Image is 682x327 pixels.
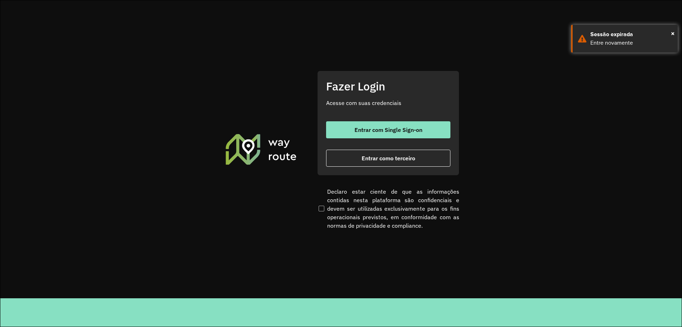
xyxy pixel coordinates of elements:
button: button [326,150,450,167]
h2: Fazer Login [326,79,450,93]
div: Sessão expirada [590,30,672,39]
button: Close [671,28,675,39]
p: Acesse com suas credenciais [326,99,450,107]
span: Entrar com Single Sign-on [354,127,422,133]
span: Entrar como terceiro [362,155,415,161]
span: × [671,28,675,39]
button: button [326,121,450,138]
label: Declaro estar ciente de que as informações contidas nesta plataforma são confidenciais e devem se... [317,187,459,230]
img: Roteirizador AmbevTech [224,133,298,166]
div: Entre novamente [590,39,672,47]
